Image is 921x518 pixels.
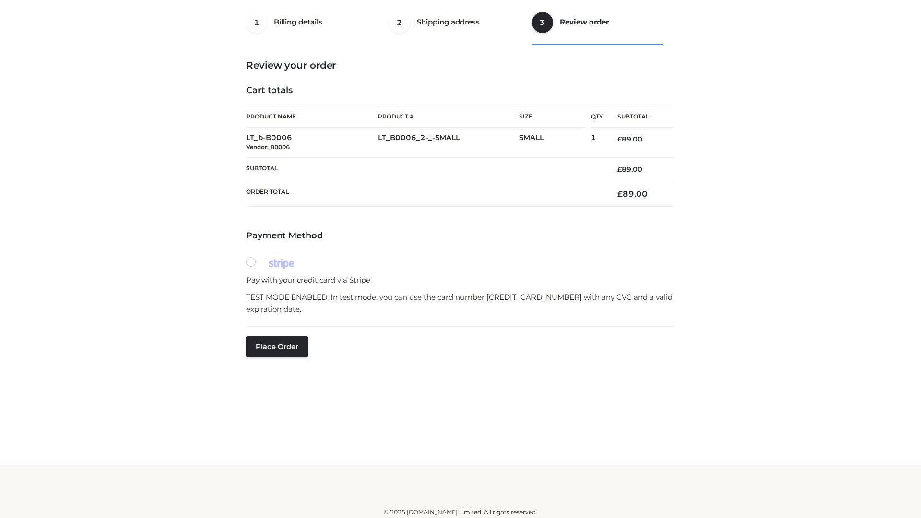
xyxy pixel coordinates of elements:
[246,106,378,128] th: Product Name
[603,106,675,128] th: Subtotal
[246,181,603,207] th: Order Total
[246,157,603,181] th: Subtotal
[246,59,675,71] h3: Review your order
[378,128,519,158] td: LT_B0006_2-_-SMALL
[246,291,675,316] p: TEST MODE ENABLED. In test mode, you can use the card number [CREDIT_CARD_NUMBER] with any CVC an...
[617,189,623,199] span: £
[246,231,675,241] h4: Payment Method
[617,135,622,143] span: £
[246,85,675,96] h4: Cart totals
[246,274,675,286] p: Pay with your credit card via Stripe.
[617,189,648,199] bdi: 89.00
[142,507,779,517] div: © 2025 [DOMAIN_NAME] Limited. All rights reserved.
[246,336,308,357] button: Place order
[617,165,642,174] bdi: 89.00
[591,106,603,128] th: Qty
[617,165,622,174] span: £
[378,106,519,128] th: Product #
[519,106,586,128] th: Size
[591,128,603,158] td: 1
[246,143,290,151] small: Vendor: B0006
[246,128,378,158] td: LT_b-B0006
[519,128,591,158] td: SMALL
[617,135,642,143] bdi: 89.00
